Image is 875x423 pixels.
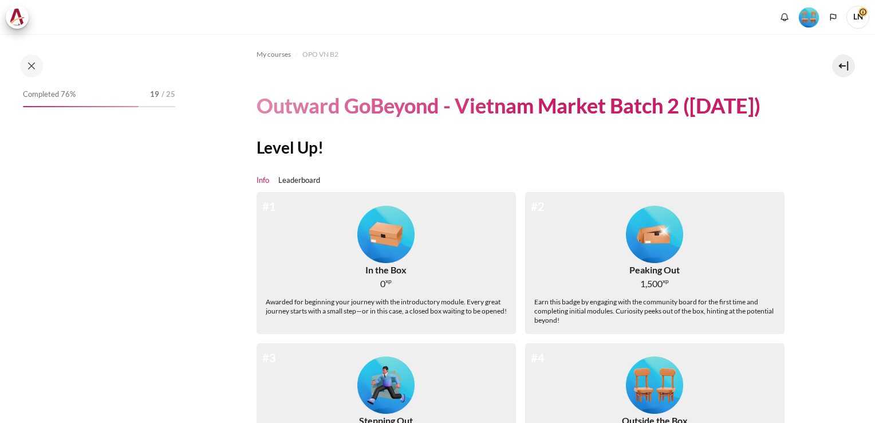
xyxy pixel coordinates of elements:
[266,297,507,316] div: Awarded for beginning your journey with the introductory module. Every great journey starts with ...
[357,206,415,263] img: Level #1
[150,89,159,100] span: 19
[9,9,25,26] img: Architeck
[257,175,269,186] a: Info
[380,277,385,291] span: 0
[626,357,683,414] img: Level #4
[846,6,869,29] a: User menu
[257,48,291,61] a: My courses
[663,279,669,283] span: xp
[626,206,683,263] img: Level #2
[531,198,545,215] div: #2
[6,6,34,29] a: Architeck Architeck
[640,277,663,291] span: 1,500
[357,201,415,263] div: Level #1
[629,263,680,277] div: Peaking Out
[357,352,415,414] div: Level #3
[794,6,823,28] a: Level #4
[799,7,819,28] img: Level #4
[385,279,392,283] span: xp
[825,9,842,26] button: Languages
[776,9,793,26] div: Show notification window with no new notifications
[262,198,276,215] div: #1
[846,6,869,29] span: LN
[302,49,338,60] span: OPO VN B2
[257,45,794,64] nav: Navigation bar
[531,349,545,366] div: #4
[365,263,407,277] div: In the Box
[799,6,819,28] div: Level #4
[262,349,276,366] div: #3
[161,89,175,100] span: / 25
[23,89,76,100] span: Completed 76%
[626,201,683,263] div: Level #2
[257,92,760,119] h1: Outward GoBeyond - Vietnam Market Batch 2 ([DATE])
[23,106,139,107] div: 76%
[278,175,320,186] a: Leaderboard
[257,49,291,60] span: My courses
[626,352,683,414] div: Level #4
[257,137,794,158] h2: Level Up!
[534,297,775,325] div: Earn this badge by engaging with the community board for the first time and completing initial mo...
[357,357,415,414] img: Level #3
[302,48,338,61] a: OPO VN B2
